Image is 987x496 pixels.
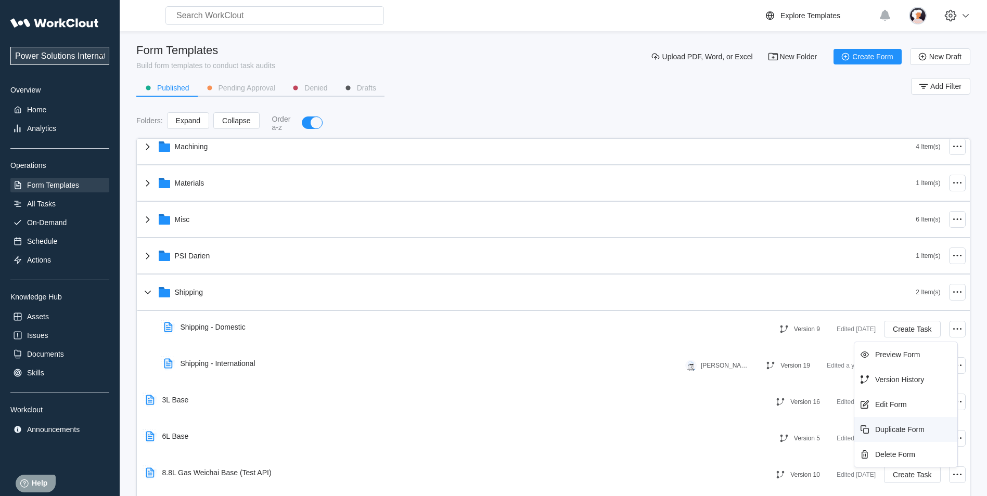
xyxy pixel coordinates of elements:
[175,142,208,151] div: Machining
[884,321,940,337] button: Create Task
[875,375,924,384] div: Version History
[175,179,204,187] div: Materials
[165,6,384,25] input: Search WorkClout
[916,179,940,187] div: 1 Item(s)
[10,406,109,414] div: Workclout
[167,112,209,129] button: Expand
[162,468,272,477] div: 8.8L Gas Weichai Base (Test API)
[837,468,876,481] div: Edited [DATE]
[304,84,327,92] div: Denied
[827,359,876,372] div: Edited a year ago
[837,396,876,408] div: Edited [DATE]
[162,396,189,404] div: 3L Base
[27,106,46,114] div: Home
[10,366,109,380] a: Skills
[27,256,51,264] div: Actions
[27,369,44,377] div: Skills
[10,178,109,192] a: Form Templates
[175,215,190,224] div: Misc
[10,215,109,230] a: On-Demand
[794,325,820,333] div: Version 9
[780,362,810,369] div: Version 19
[10,293,109,301] div: Knowledge Hub
[198,80,284,96] button: Pending Approval
[27,124,56,133] div: Analytics
[790,471,820,478] div: Version 10
[176,117,200,124] span: Expand
[685,360,697,371] img: clout-01.png
[219,84,276,92] div: Pending Approval
[893,471,931,478] span: Create Task
[834,49,902,64] button: Create Form
[272,115,292,132] div: Order a-z
[10,328,109,343] a: Issues
[157,84,189,92] div: Published
[790,398,820,406] div: Version 16
[875,450,915,459] div: Delete Form
[10,86,109,94] div: Overview
[27,237,57,245] div: Schedule
[10,422,109,437] a: Announcements
[909,7,927,24] img: user-4.png
[136,61,275,70] div: Build form templates to conduct task audits
[761,49,826,64] button: New Folder
[10,121,109,136] a: Analytics
[930,83,962,90] span: Add Filter
[162,432,189,440] div: 6L Base
[884,466,940,483] button: Create Task
[181,323,246,331] div: Shipping - Domestic
[10,234,109,249] a: Schedule
[764,9,874,22] a: Explore Templates
[780,53,817,60] span: New Folder
[336,80,384,96] button: Drafts
[27,218,67,227] div: On-Demand
[916,289,940,296] div: 2 Item(s)
[837,432,876,445] div: Edited [DATE]
[175,252,210,260] div: PSI Darien
[27,425,80,434] div: Announcements
[916,216,940,223] div: 6 Item(s)
[27,200,56,208] div: All Tasks
[875,425,925,434] div: Duplicate Form
[837,323,876,335] div: Edited [DATE]
[27,181,79,189] div: Form Templates
[875,400,907,409] div: Edit Form
[10,347,109,361] a: Documents
[136,44,275,57] div: Form Templates
[701,362,748,369] div: [PERSON_NAME]
[10,161,109,169] div: Operations
[27,312,49,321] div: Assets
[916,252,940,259] div: 1 Item(s)
[780,11,840,20] div: Explore Templates
[852,53,893,60] span: Create Form
[27,350,64,358] div: Documents
[284,80,336,96] button: Denied
[916,143,940,150] div: 4 Item(s)
[794,435,820,442] div: Version 5
[136,80,198,96] button: Published
[222,117,250,124] span: Collapse
[357,84,376,92] div: Drafts
[10,197,109,211] a: All Tasks
[10,102,109,117] a: Home
[213,112,259,129] button: Collapse
[644,49,761,64] button: Upload PDF, Word, or Excel
[662,53,753,60] span: Upload PDF, Word, or Excel
[10,309,109,324] a: Assets
[136,116,163,125] div: Folders :
[175,288,203,296] div: Shipping
[27,331,48,340] div: Issues
[910,48,970,65] button: New Draft
[911,78,970,95] button: Add Filter
[10,253,109,267] a: Actions
[875,350,920,359] div: Preview Form
[181,359,255,368] div: Shipping - International
[893,325,931,333] span: Create Task
[929,53,962,60] span: New Draft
